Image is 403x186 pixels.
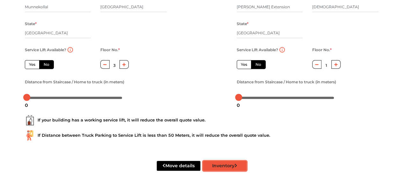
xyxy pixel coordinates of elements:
[312,46,332,54] label: Floor No.
[25,78,124,86] label: Distance from Staircase / Home to truck (in meters)
[237,46,278,54] label: Service Lift Available?
[25,115,35,125] img: ...
[237,60,251,69] label: Yes
[157,161,200,171] button: Move details
[22,100,31,111] div: 0
[203,161,247,171] button: Inventory
[100,46,120,54] label: Floor No.
[25,130,35,141] img: ...
[25,20,37,28] label: State
[237,78,336,86] label: Distance from Staircase / Home to truck (in meters)
[25,130,378,141] div: If Distance between Truck Parking to Service Lift is less than 50 Meters, it will reduce the over...
[234,100,242,111] div: 0
[237,20,248,28] label: State
[251,60,266,69] label: No
[25,60,40,69] label: Yes
[39,60,54,69] label: No
[25,46,66,54] label: Service Lift Available?
[25,115,378,125] div: If your building has a working service lift, it will reduce the overall quote value.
